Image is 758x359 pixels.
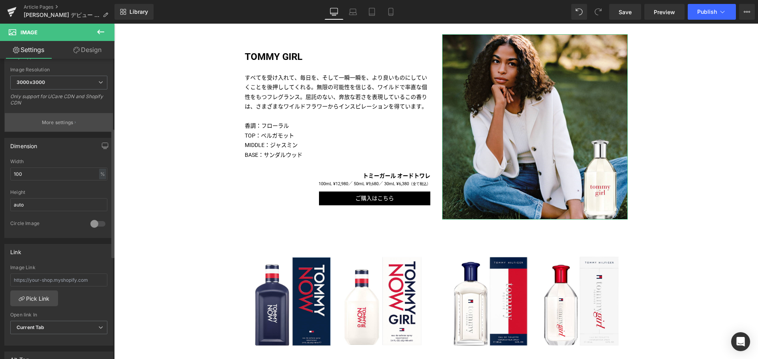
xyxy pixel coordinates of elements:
[731,332,750,351] div: Open Intercom Messenger
[17,79,45,85] b: 3000x3000
[59,41,116,59] a: Design
[10,312,107,318] div: Open link In
[129,8,148,15] span: Library
[362,4,381,20] a: Tablet
[10,273,107,286] input: https://your-shop.myshopify.com
[10,220,83,229] div: Circle Image
[10,167,107,180] input: auto
[644,4,685,20] a: Preview
[697,9,717,15] span: Publish
[571,4,587,20] button: Undo
[24,4,114,10] a: Article Pages
[654,8,675,16] span: Preview
[10,190,107,195] div: Height
[99,169,106,179] div: %
[21,29,38,35] span: Image
[10,93,107,111] div: Only support for UCare CDN and Shopify CDN
[10,159,107,164] div: Width
[688,4,736,20] button: Publish
[590,4,606,20] button: Redo
[10,265,107,270] div: Image Link
[17,324,45,330] b: Current Tab
[114,4,154,20] a: New Library
[10,290,58,306] a: Pick Link
[325,4,343,20] a: Desktop
[10,138,38,149] div: Dimension
[24,12,99,18] span: [PERSON_NAME] デビュー ニュース
[10,67,107,73] div: Image Resolution
[5,113,113,132] button: More settings
[42,119,73,126] p: More settings
[619,8,632,16] span: Save
[381,4,400,20] a: Mobile
[343,4,362,20] a: Laptop
[10,54,107,65] div: Only support for UCare CDN
[739,4,755,20] button: More
[10,198,107,211] input: auto
[10,244,21,255] div: Link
